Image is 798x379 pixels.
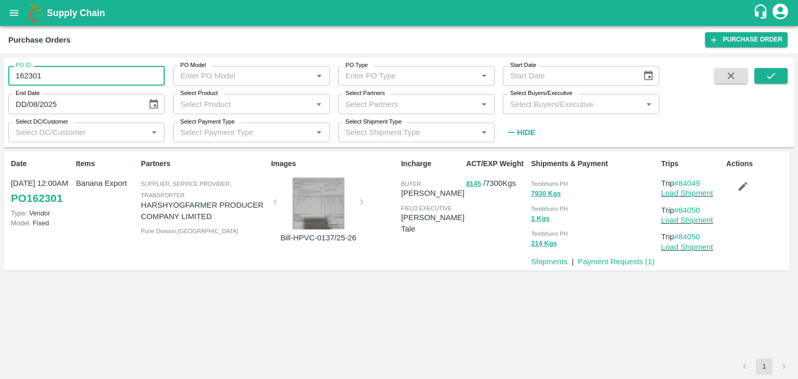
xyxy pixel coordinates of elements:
[141,199,267,223] p: HARSHYOGFARMER PRODUCER COMPANY LIMITED
[674,179,700,187] a: #84049
[141,158,267,169] p: Partners
[517,128,535,137] strong: Hide
[466,178,481,190] button: 8145
[26,3,47,23] img: logo
[180,61,206,70] label: PO Model
[401,205,452,211] span: field executive
[726,158,787,169] p: Actions
[477,69,491,83] button: Open
[8,66,165,86] input: Enter PO ID
[176,126,296,139] input: Select Payment Type
[771,2,790,24] div: account of current user
[503,124,538,141] button: Hide
[341,97,474,111] input: Select Partners
[312,69,326,83] button: Open
[176,97,309,111] input: Select Product
[466,178,527,189] p: / 7300 Kgs
[2,1,26,25] button: open drawer
[11,158,72,169] p: Date
[642,98,656,111] button: Open
[341,69,461,83] input: Enter PO Type
[341,126,461,139] input: Select Shipment Type
[531,231,568,237] span: Tembhurni PH
[148,126,161,139] button: Open
[753,4,771,22] div: customer-support
[510,89,573,98] label: Select Buyers/Executive
[16,89,39,98] label: End Date
[735,358,794,375] nav: pagination navigation
[531,206,568,212] span: Tembhurni PH
[510,61,536,70] label: Start Date
[705,32,788,47] a: Purchase Order
[76,178,137,189] p: Banana Export
[345,61,368,70] label: PO Type
[11,218,72,228] p: Fixed
[345,118,402,126] label: Select Shipment Type
[531,158,657,169] p: Shipments & Payment
[8,33,71,47] div: Purchase Orders
[466,158,527,169] p: ACT/EXP Weight
[16,61,31,70] label: PO ID
[312,126,326,139] button: Open
[674,206,700,214] a: #84050
[11,126,144,139] input: Select DC/Customer
[401,181,421,187] span: buyer
[16,118,68,126] label: Select DC/Customer
[176,69,296,83] input: Enter PO Model
[11,189,62,208] a: PO162301
[8,94,140,114] input: End Date
[674,233,700,241] a: #84050
[11,178,72,189] p: [DATE] 12:00AM
[76,158,137,169] p: Items
[506,97,639,111] input: Select Buyers/Executive
[567,252,574,267] div: |
[47,8,105,18] b: Supply Chain
[401,187,464,199] p: [PERSON_NAME]
[401,212,464,235] p: [PERSON_NAME] Tale
[661,178,722,189] p: Trip
[661,205,722,216] p: Trip
[11,209,27,217] span: Type:
[531,188,561,200] button: 7930 Kgs
[141,228,238,234] span: Pune Division , [GEOGRAPHIC_DATA]
[661,231,722,242] p: Trip
[531,181,568,187] span: Tembhurni PH
[661,216,713,224] a: Load Shipment
[477,98,491,111] button: Open
[401,158,462,169] p: Incharge
[531,213,549,225] button: 1 Kgs
[11,219,31,227] span: Model:
[639,66,658,86] button: Choose date
[661,243,713,251] a: Load Shipment
[271,158,397,169] p: Images
[312,98,326,111] button: Open
[141,181,231,198] span: Supplier, Service Provider, Transporter
[477,126,491,139] button: Open
[531,238,557,250] button: 214 Kgs
[280,232,357,243] p: Bill-HPVC-0137/25-26
[180,118,235,126] label: Select Payment Type
[756,358,773,375] button: page 1
[345,89,385,98] label: Select Partners
[578,258,655,266] a: Payment Requests (1)
[144,94,164,114] button: Choose date
[11,208,72,218] p: Vendor
[503,66,634,86] input: Start Date
[180,89,218,98] label: Select Product
[531,258,567,266] a: Shipments
[47,6,753,20] a: Supply Chain
[661,158,722,169] p: Trips
[661,189,713,197] a: Load Shipment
